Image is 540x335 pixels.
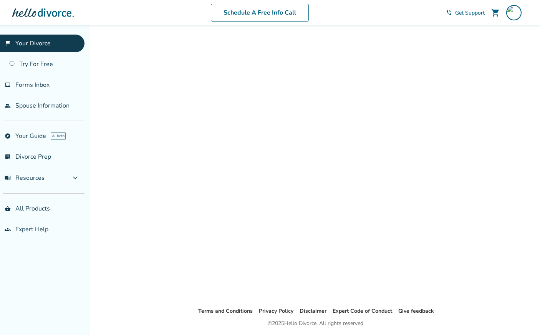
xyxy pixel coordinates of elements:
[15,81,50,89] span: Forms Inbox
[506,5,522,20] img: o.rachael@gmail.com
[5,133,11,139] span: explore
[455,9,485,17] span: Get Support
[259,307,293,315] a: Privacy Policy
[5,40,11,46] span: flag_2
[5,206,11,212] span: shopping_basket
[446,9,485,17] a: phone_in_talkGet Support
[5,174,45,182] span: Resources
[5,226,11,232] span: groups
[51,132,66,140] span: AI beta
[268,319,364,328] div: © 2025 Hello Divorce. All rights reserved.
[300,307,326,316] li: Disclaimer
[5,103,11,109] span: people
[398,307,434,316] li: Give feedback
[446,10,452,16] span: phone_in_talk
[5,82,11,88] span: inbox
[198,307,253,315] a: Terms and Conditions
[491,8,500,17] span: shopping_cart
[5,175,11,181] span: menu_book
[333,307,392,315] a: Expert Code of Conduct
[211,4,309,22] a: Schedule A Free Info Call
[71,173,80,182] span: expand_more
[5,154,11,160] span: list_alt_check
